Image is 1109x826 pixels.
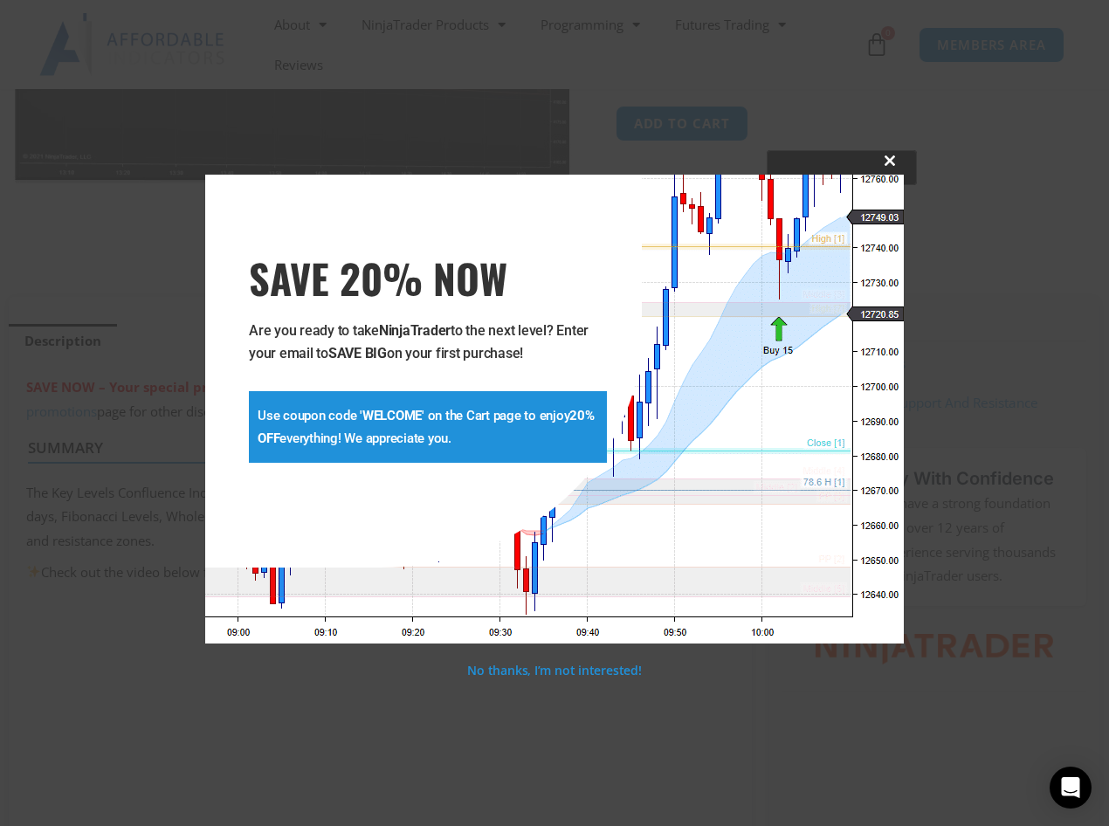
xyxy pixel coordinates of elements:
[258,408,595,446] strong: 20% OFF
[362,408,422,423] strong: WELCOME
[1050,767,1092,809] div: Open Intercom Messenger
[467,662,641,678] a: No thanks, I’m not interested!
[249,253,607,302] span: SAVE 20% NOW
[328,345,387,361] strong: SAVE BIG
[379,322,451,339] strong: NinjaTrader
[249,320,607,365] p: Are you ready to take to the next level? Enter your email to on your first purchase!
[258,404,598,450] p: Use coupon code ' ' on the Cart page to enjoy everything! We appreciate you.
